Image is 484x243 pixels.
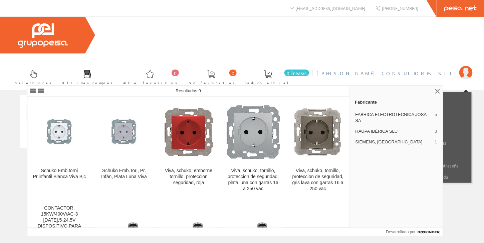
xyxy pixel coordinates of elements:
[174,71,177,76] font: 0
[316,65,473,71] a: [PERSON_NAME] CONSULTORES SLL
[350,97,443,107] a: Fabricante
[38,205,81,241] font: CONTACTOR, 15KW/400V/AC-3 [DATE],5-24,5V DISPOSITIVO PARA PROPÓSITOS ESPECIALES
[355,112,427,123] font: FABRICA ELECTROTECNICA JOSA SA
[316,70,456,76] font: [PERSON_NAME] CONSULTORES SLL
[188,80,235,85] font: Ped. favoritos
[355,100,377,105] font: Fabricante
[176,88,199,93] font: Resultados:
[245,80,291,85] font: Pedido actual
[199,88,201,93] font: 9
[101,168,147,179] font: Schuko Emb.Tor., Pr. Infán, Plata Luna Viva
[62,80,113,85] font: Últimas compras
[232,71,234,76] font: 0
[355,129,398,134] font: HAUPA IBÉRICA SLU
[33,168,86,179] font: Schuko Emb.torni Pr.infantil Blanca Viva Bjc
[27,97,92,200] a: Schuko Emb.torni Pr.infantil Blanca Viva Bjc Schuko Emb.torni Pr.infantil Blanca Viva Bjc
[33,105,86,159] img: Schuko Emb.torni Pr.infantil Blanca Viva Bjc
[386,230,416,234] font: Desarrollado por
[228,168,279,191] font: Viva, schuko, tornillo, proteccion de seguridad, plata luna con garras 16 a 250 vac
[221,97,286,200] a: Viva, schuko, tornillo, proteccion de seguridad, plata luna con garras 16 a 250 vac Viva, schuko,...
[15,80,51,85] font: Selectores
[55,65,116,89] a: Últimas compras
[18,23,68,48] img: Grupo Peisa
[292,168,343,191] font: Viva, schuko, tornillo, proteccion de seguridad, gris lava con garras 16 a 250 vac
[92,97,156,200] a: Schuko Emb.Tor., Pr. Infán, Plata Luna Viva Schuko Emb.Tor., Pr. Infán, Plata Luna Viva
[287,71,307,76] font: 0 líneas/s
[382,5,418,11] font: [PHONE_NUMBER]
[291,105,345,159] img: Viva, schuko, tornillo, proteccion de seguridad, gris lava con garras 16 a 250 vac
[435,129,437,134] font: 3
[227,105,280,159] img: Viva, schuko, tornillo, proteccion de seguridad, plata luna con garras 16 a 250 vac
[296,5,366,11] font: [EMAIL_ADDRESS][DOMAIN_NAME]
[97,105,151,159] img: Schuko Emb.Tor., Pr. Infán, Plata Luna Viva
[355,139,423,144] font: SIEMENS, [GEOGRAPHIC_DATA]
[165,168,212,185] font: Viva, schuko, emborne tornillo, proteccion seguridad, roja
[435,112,437,117] font: 5
[9,65,55,89] a: Selectores
[435,139,437,144] font: 1
[386,228,443,236] a: Desarrollado por
[162,105,216,159] img: Viva, schuko, emborne tornillo, proteccion seguridad, roja
[157,97,221,200] a: Viva, schuko, emborne tornillo, proteccion seguridad, roja Viva, schuko, emborne tornillo, protec...
[123,80,177,85] font: Arte. favoritos
[286,97,350,200] a: Viva, schuko, tornillo, proteccion de seguridad, gris lava con garras 16 a 250 vac Viva, schuko, ...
